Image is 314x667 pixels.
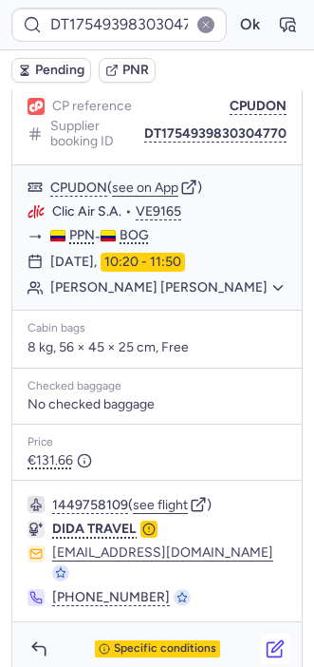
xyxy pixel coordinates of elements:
button: see on App [112,181,178,196]
div: ( ) [50,179,286,196]
button: DT1754939830304770 [144,126,286,142]
button: Pending [11,58,91,83]
span: Clic Air S.A. [52,203,121,220]
figure: VE airline logo [28,203,45,220]
span: PPN [69,228,95,243]
button: 1449758109 [52,498,128,513]
span: Supplier booking ID [50,119,144,149]
div: Price [28,436,286,449]
button: [PHONE_NUMBER] [52,589,170,606]
div: [DATE], [50,253,185,272]
div: - [50,228,286,245]
button: PNR [99,58,156,83]
span: €131.66 [28,453,92,468]
button: Specific conditions [62,640,252,657]
button: see flight [133,498,188,513]
div: • [52,203,286,220]
span: PNR [122,63,149,78]
p: 8 kg, 56 × 45 × 25 cm, Free [28,339,286,356]
input: PNR Reference [11,8,227,42]
span: BOG [120,228,149,243]
div: Cabin bags [28,322,286,335]
span: Specific conditions [114,642,216,656]
button: VE9165 [136,204,181,219]
span: DIDA TRAVEL [52,521,137,537]
span: Pending [35,63,84,78]
button: [EMAIL_ADDRESS][DOMAIN_NAME] [52,545,273,561]
time: 10:20 - 11:50 [101,253,185,272]
div: Checked baggage [28,380,286,393]
button: Ok [234,10,265,40]
button: CPUDON [50,181,107,196]
div: ( ) [52,496,286,513]
div: No checked baggage [28,397,286,412]
span: CP reference [52,99,132,114]
button: CPUDON [230,99,286,114]
button: [PERSON_NAME] [PERSON_NAME] [50,279,286,296]
figure: 1L airline logo [28,98,45,115]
